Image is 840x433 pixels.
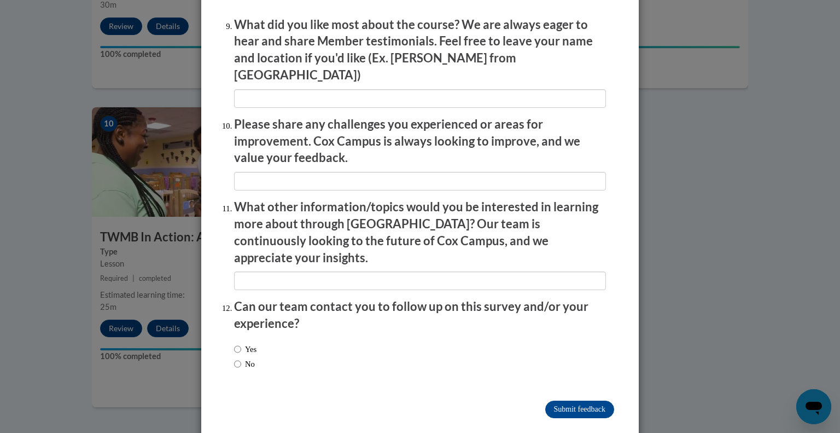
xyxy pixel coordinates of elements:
[234,199,606,266] p: What other information/topics would you be interested in learning more about through [GEOGRAPHIC_...
[234,343,241,355] input: Yes
[545,401,614,418] input: Submit feedback
[234,298,606,332] p: Can our team contact you to follow up on this survey and/or your experience?
[234,16,606,84] p: What did you like most about the course? We are always eager to hear and share Member testimonial...
[234,343,256,355] label: Yes
[234,358,255,370] label: No
[234,358,241,370] input: No
[234,116,606,166] p: Please share any challenges you experienced or areas for improvement. Cox Campus is always lookin...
